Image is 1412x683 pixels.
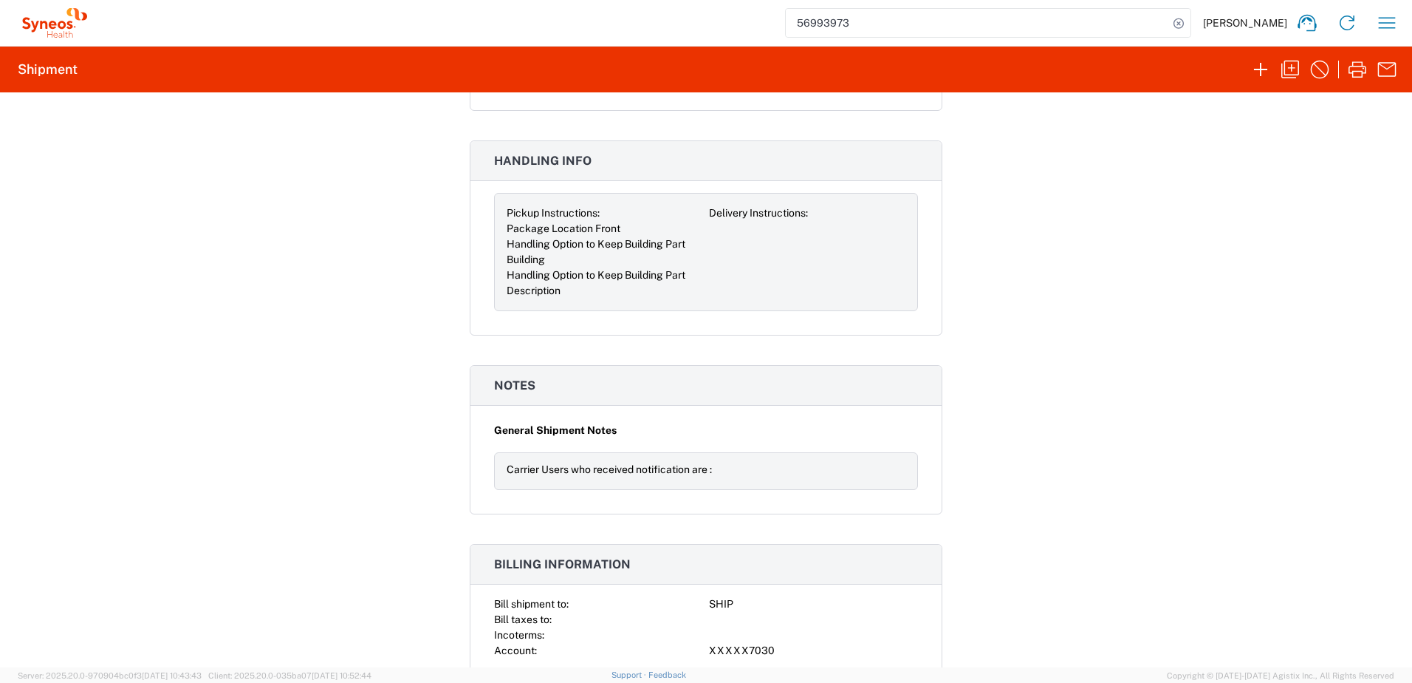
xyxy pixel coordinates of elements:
[709,643,918,659] div: XXXXX7030
[648,670,686,679] a: Feedback
[494,557,631,571] span: Billing information
[494,378,535,393] span: Notes
[1203,16,1287,30] span: [PERSON_NAME]
[208,671,371,680] span: Client: 2025.20.0-035ba07
[18,61,78,78] h2: Shipment
[494,154,592,168] span: Handling Info
[142,671,202,680] span: [DATE] 10:43:43
[786,9,1168,37] input: Shipment, tracking or reference number
[494,423,617,438] span: General Shipment Notes
[494,629,544,641] span: Incoterms:
[709,597,918,612] div: SHIP
[312,671,371,680] span: [DATE] 10:52:44
[611,670,648,679] a: Support
[18,671,202,680] span: Server: 2025.20.0-970904bc0f3
[494,645,537,656] span: Account:
[1167,669,1394,682] span: Copyright © [DATE]-[DATE] Agistix Inc., All Rights Reserved
[507,237,703,268] div: Handling Option to Keep Building Part Building
[507,268,703,299] div: Handling Option to Keep Building Part Description
[494,614,552,625] span: Bill taxes to:
[507,221,703,237] div: Package Location Front
[709,207,808,219] span: Delivery Instructions:
[507,462,905,478] div: Carrier Users who received notification are :
[507,207,600,219] span: Pickup Instructions:
[494,598,569,610] span: Bill shipment to:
